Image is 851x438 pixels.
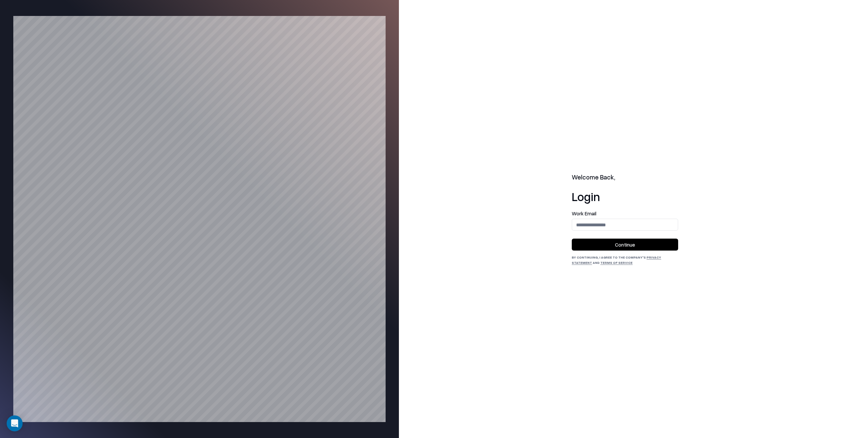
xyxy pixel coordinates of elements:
[7,415,23,431] div: Open Intercom Messenger
[572,190,678,203] h1: Login
[572,211,678,216] label: Work Email
[572,173,678,182] h2: Welcome Back,
[572,239,678,251] button: Continue
[600,261,633,265] a: Terms of Service
[572,255,678,265] div: By continuing, I agree to the Company's and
